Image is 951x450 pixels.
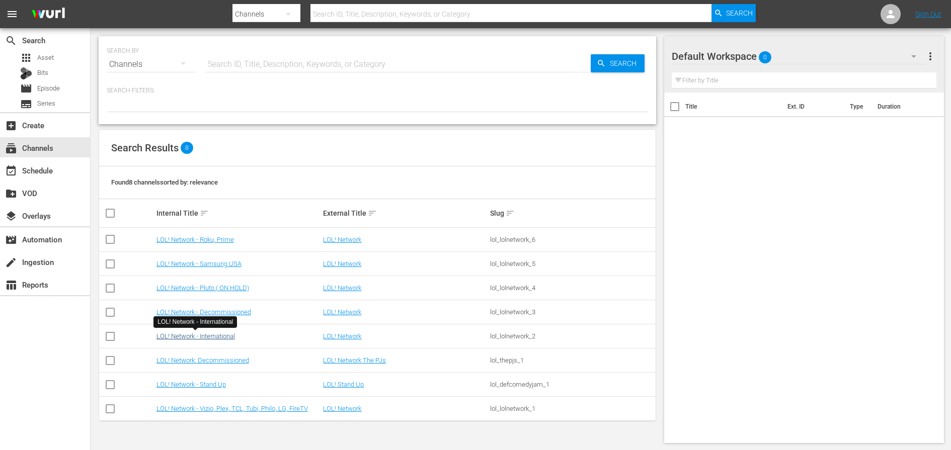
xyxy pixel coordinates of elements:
a: LOL! Network - Vizio, Plex, TCL, Tubi, Philo, LG, FireTV [156,405,308,412]
div: lol_lolnetwork_5 [490,260,654,267]
button: Search [711,4,756,22]
span: menu [6,8,18,20]
span: Episode [20,82,32,95]
div: lol_defcomedyjam_1 [490,381,654,388]
a: LOL! Network - Pluto ( ON HOLD) [156,284,249,292]
div: lol_lolnetwork_2 [490,332,654,340]
div: LOL! Network - International [157,318,233,326]
a: LOL! Network [323,405,361,412]
a: LOL! Network - Samsung USA [156,260,242,267]
span: sort [506,209,515,218]
div: Default Workspace [672,42,926,70]
span: Bits [37,68,48,78]
span: Series [20,98,32,110]
span: 0 [759,47,771,68]
a: LOL! Network [323,332,361,340]
span: sort [368,209,377,218]
a: LOL! Network: Decommissioned [156,356,249,364]
th: Type [844,93,871,121]
span: more_vert [924,50,936,62]
a: LOL! Network - Decommissioned [156,308,251,316]
th: Title [685,93,781,121]
span: 8 [181,142,193,154]
span: Episode [37,83,60,94]
span: Search Results [111,142,179,154]
div: Slug [490,207,654,219]
div: lol_lolnetwork_3 [490,308,654,316]
span: Ingestion [5,256,17,268]
div: lol_lolnetwork_1 [490,405,654,412]
span: Found 8 channels sorted by: relevance [111,178,218,186]
div: Internal Title [156,207,321,219]
th: Ext. ID [781,93,844,121]
div: Bits [20,67,32,79]
span: Search [606,54,645,72]
img: ans4CAIJ8jUAAAAAAAAAAAAAAAAAAAAAAAAgQb4GAAAAAAAAAAAAAAAAAAAAAAAAJMjXAAAAAAAAAAAAAAAAAAAAAAAAgAT5G... [24,3,72,26]
span: Search [5,35,17,47]
p: Search Filters: [107,86,648,95]
a: LOL! Network - Stand Up [156,381,226,388]
a: LOL! Network The PJs [323,356,386,364]
span: Reports [5,279,17,291]
div: lol_thepjs_1 [490,356,654,364]
span: Asset [20,52,32,64]
div: lol_lolnetwork_6 [490,236,654,243]
span: Asset [37,53,54,63]
div: lol_lolnetwork_4 [490,284,654,292]
div: Channels [107,50,195,78]
span: Schedule [5,165,17,177]
button: Search [591,54,645,72]
span: Channels [5,142,17,154]
span: Create [5,120,17,132]
a: Sign Out [915,10,941,18]
a: LOL! Network - International [156,332,235,340]
span: Search [726,4,753,22]
a: LOL! Stand Up [323,381,364,388]
button: more_vert [924,44,936,68]
a: LOL! Network [323,284,361,292]
a: LOL! Network [323,308,361,316]
span: Automation [5,234,17,246]
div: External Title [323,207,487,219]
span: VOD [5,188,17,200]
span: Overlays [5,210,17,222]
span: sort [200,209,209,218]
a: LOL! Network [323,260,361,267]
a: LOL! Network - Roku, Prime [156,236,234,243]
span: Series [37,99,55,109]
a: LOL! Network [323,236,361,243]
th: Duration [871,93,932,121]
